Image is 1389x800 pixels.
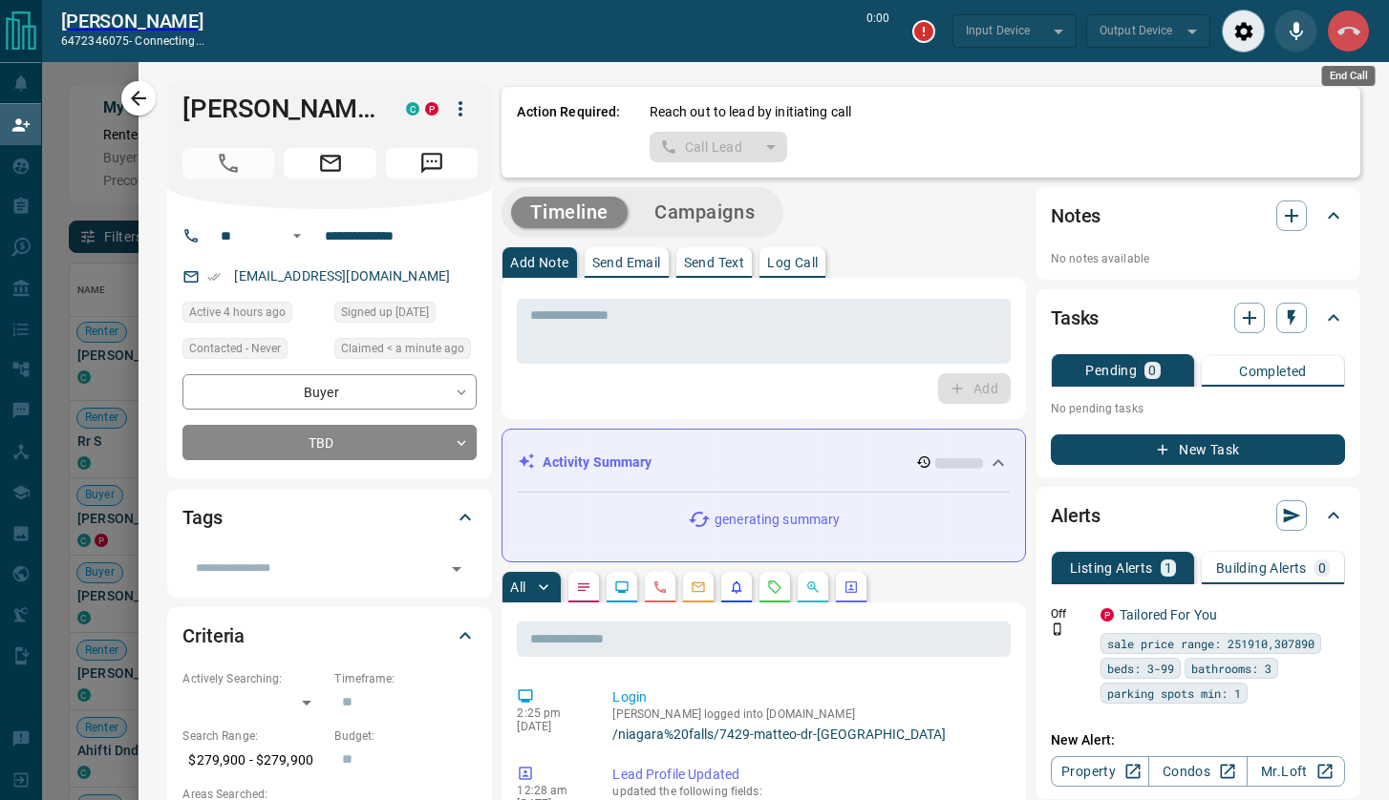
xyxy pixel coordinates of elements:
div: Audio Settings [1222,10,1265,53]
p: 0:00 [866,10,889,53]
p: No notes available [1051,250,1345,267]
svg: Notes [576,579,591,595]
button: Open [286,224,309,247]
a: Tailored For You [1120,607,1217,622]
p: 2:25 pm [517,706,584,720]
p: Listing Alerts [1070,561,1153,575]
span: parking spots min: 1 [1107,684,1241,703]
span: beds: 3-99 [1107,659,1174,678]
svg: Calls [652,579,668,595]
svg: Requests [767,579,782,595]
h2: [PERSON_NAME] [61,10,204,32]
a: Mr.Loft [1247,756,1345,787]
p: 0 [1318,561,1326,575]
a: /niagara%20falls/7429-matteo-dr-[GEOGRAPHIC_DATA] [612,726,1003,742]
p: Log Call [767,256,818,269]
p: Building Alerts [1216,561,1307,575]
svg: Opportunities [805,579,821,595]
span: Contacted - Never [189,339,281,358]
p: $279,900 - $279,900 [182,745,325,776]
div: Tags [182,495,477,540]
p: 1 [1165,561,1172,575]
div: Mute [1274,10,1317,53]
button: Campaigns [635,197,774,228]
span: bathrooms: 3 [1191,659,1271,678]
p: New Alert: [1051,730,1345,750]
p: [PERSON_NAME] logged into [DOMAIN_NAME] [612,707,1003,721]
h2: Notes [1051,200,1101,231]
p: Search Range: [182,727,325,745]
div: split button [650,132,788,162]
span: sale price range: 251910,307890 [1107,634,1314,653]
p: updated the following fields: [612,785,1003,798]
svg: Listing Alerts [729,579,744,595]
p: Lead Profile Updated [612,765,1003,785]
span: Active 4 hours ago [189,303,286,322]
h2: Tags [182,502,222,533]
div: Activity Summary [518,445,1010,480]
p: Send Email [592,256,661,269]
div: TBD [182,425,477,460]
p: Action Required: [517,102,620,162]
div: End Call [1322,66,1376,86]
p: All [510,580,525,594]
p: 12:28 am [517,784,584,797]
p: Completed [1239,365,1307,378]
span: Email [284,148,375,179]
p: No pending tasks [1051,394,1345,423]
button: Open [443,556,470,582]
p: Pending [1085,364,1137,377]
svg: Push Notification Only [1051,622,1064,636]
div: property.ca [425,102,438,116]
div: Tasks [1051,295,1345,341]
div: Notes [1051,193,1345,239]
span: Message [386,148,478,179]
svg: Lead Browsing Activity [614,579,630,595]
div: Mon Sep 15 2025 [334,338,477,365]
p: Timeframe: [334,670,477,687]
p: Login [612,687,1003,707]
h2: Tasks [1051,303,1099,333]
div: End Call [1327,10,1370,53]
span: connecting... [135,34,203,48]
p: Add Note [510,256,568,269]
span: Call [182,148,274,179]
svg: Emails [691,579,706,595]
p: Off [1051,605,1089,622]
span: Claimed < a minute ago [341,339,464,358]
svg: Agent Actions [844,579,859,595]
p: Actively Searching: [182,670,325,687]
p: Activity Summary [543,453,652,473]
p: Send Text [684,256,745,269]
svg: Email Verified [207,270,221,284]
p: [DATE] [517,720,584,733]
h2: Criteria [182,621,245,651]
div: condos.ca [406,102,419,116]
h1: [PERSON_NAME] [182,94,377,124]
a: [EMAIL_ADDRESS][DOMAIN_NAME] [234,268,450,284]
div: Mon Sep 15 2025 [182,302,325,328]
p: Reach out to lead by initiating call [650,102,852,122]
p: Budget: [334,727,477,745]
div: property.ca [1101,608,1114,621]
h2: Alerts [1051,500,1101,531]
div: Criteria [182,613,477,659]
div: Buyer [182,374,477,410]
p: 0 [1148,364,1156,377]
button: New Task [1051,434,1345,465]
p: 6472346075 - [61,32,204,50]
span: Signed up [DATE] [341,303,429,322]
a: Condos [1148,756,1247,787]
p: generating summary [715,510,840,530]
div: Alerts [1051,493,1345,538]
button: Timeline [511,197,628,228]
a: Property [1051,756,1149,787]
div: Fri Jul 18 2025 [334,302,477,328]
